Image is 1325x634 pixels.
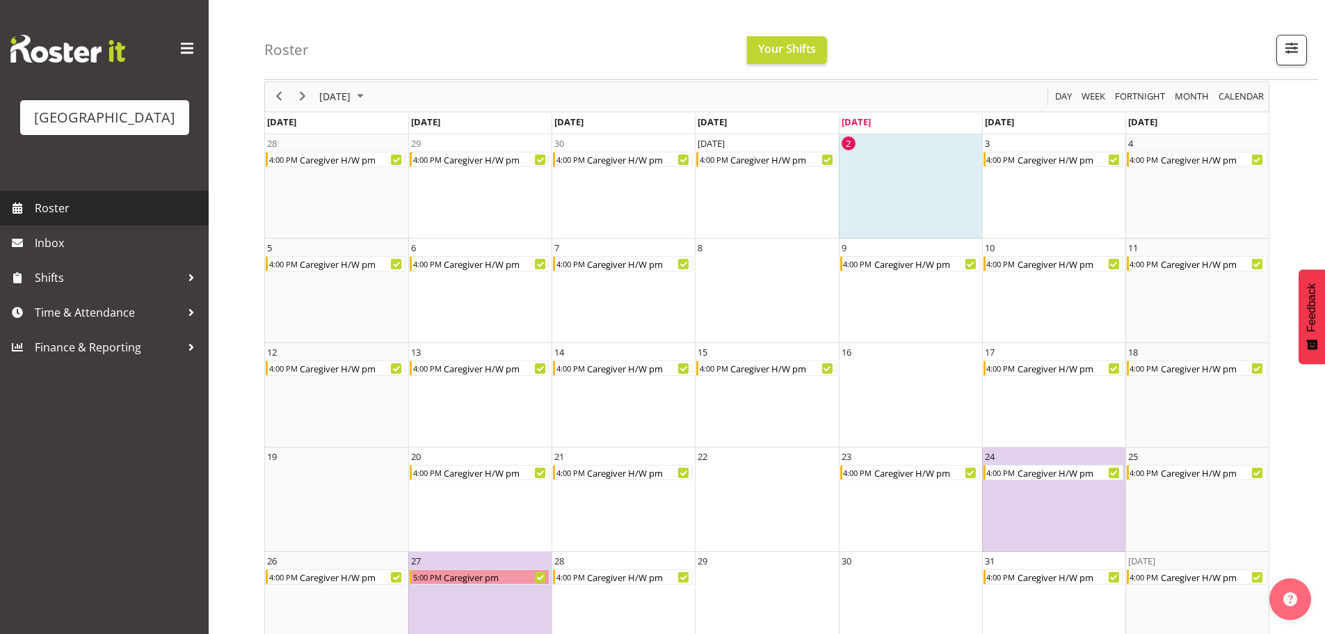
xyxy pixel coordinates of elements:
div: Caregiver H/W pm [873,257,979,271]
div: 27 [411,554,421,568]
div: 5 [267,241,272,255]
div: 4 [1128,136,1133,150]
td: Wednesday, October 15, 2025 [695,343,838,447]
div: 4:00 PM [1129,257,1159,271]
div: 21 [554,450,564,463]
td: Friday, October 17, 2025 [982,343,1125,447]
div: 4:00 PM [1129,570,1159,584]
div: October 2025 [314,82,372,111]
div: Caregiver H/W pm [442,152,549,166]
div: Caregiver H/W pm [586,257,692,271]
div: 14 [554,345,564,359]
div: Caregiver H/W pm [586,570,692,584]
td: Friday, October 24, 2025 [982,447,1125,552]
div: 4:00 PM [1129,361,1159,375]
div: Caregiver H/W pm Begin From Tuesday, October 21, 2025 at 4:00:00 PM GMT+13:00 Ends At Tuesday, Oc... [553,465,693,480]
div: 3 [985,136,990,150]
td: Friday, October 10, 2025 [982,239,1125,343]
div: 4:00 PM [986,361,1016,375]
div: Caregiver H/W pm Begin From Friday, October 24, 2025 at 4:00:00 PM GMT+13:00 Ends At Friday, Octo... [983,465,1123,480]
h4: Roster [264,42,309,58]
div: Caregiver H/W pm Begin From Thursday, October 23, 2025 at 4:00:00 PM GMT+13:00 Ends At Thursday, ... [840,465,980,480]
td: Monday, September 29, 2025 [408,134,552,239]
td: Thursday, October 2, 2025 [839,134,982,239]
td: Thursday, October 23, 2025 [839,447,982,552]
div: 6 [411,241,416,255]
div: 4:00 PM [555,361,586,375]
span: [DATE] [1128,116,1157,128]
div: 4:00 PM [412,257,442,271]
span: [DATE] [554,116,584,128]
div: 4:00 PM [986,466,1016,480]
button: Filter Shifts [1276,35,1307,65]
div: [DATE] [1128,554,1155,568]
td: Tuesday, October 14, 2025 [552,343,695,447]
button: Feedback - Show survey [1299,269,1325,364]
div: Caregiver H/W pm Begin From Friday, October 31, 2025 at 4:00:00 PM GMT+13:00 Ends At Friday, Octo... [983,569,1123,585]
div: Caregiver H/W pm [1016,257,1123,271]
button: Timeline Day [1053,88,1075,105]
div: next period [291,82,314,111]
div: Caregiver H/W pm [1159,466,1266,480]
span: Inbox [35,232,202,253]
div: Caregiver H/W pm Begin From Wednesday, October 1, 2025 at 4:00:00 PM GMT+13:00 Ends At Wednesday,... [696,152,836,167]
div: 4:00 PM [842,257,873,271]
td: Sunday, October 12, 2025 [265,343,408,447]
span: Feedback [1306,283,1318,332]
div: Caregiver H/W pm Begin From Friday, October 17, 2025 at 4:00:00 PM GMT+13:00 Ends At Friday, Octo... [983,360,1123,376]
td: Wednesday, October 8, 2025 [695,239,838,343]
div: 4:00 PM [268,361,298,375]
div: Caregiver H/W pm Begin From Saturday, October 25, 2025 at 4:00:00 PM GMT+13:00 Ends At Saturday, ... [1127,465,1267,480]
img: help-xxl-2.png [1283,592,1297,606]
div: 25 [1128,450,1138,463]
div: Caregiver H/W pm [1159,361,1266,375]
div: Caregiver H/W pm [1159,152,1266,166]
div: 2 [842,136,856,150]
div: 29 [411,136,421,150]
span: [DATE] [411,116,440,128]
div: 28 [267,136,277,150]
div: 4:00 PM [698,152,729,166]
button: Next [294,88,312,105]
div: 10 [985,241,995,255]
div: 30 [554,136,564,150]
div: Caregiver H/W pm [586,152,692,166]
div: Caregiver H/W pm [298,257,405,271]
button: Your Shifts [747,36,827,64]
div: 4:00 PM [1129,152,1159,166]
div: Caregiver H/W pm Begin From Tuesday, October 14, 2025 at 4:00:00 PM GMT+13:00 Ends At Tuesday, Oc... [553,360,693,376]
div: Caregiver H/W pm [298,361,405,375]
td: Sunday, September 28, 2025 [265,134,408,239]
div: 12 [267,345,277,359]
div: Caregiver H/W pm Begin From Monday, September 29, 2025 at 4:00:00 PM GMT+13:00 Ends At Monday, Se... [410,152,549,167]
div: 4:00 PM [268,152,298,166]
td: Wednesday, October 1, 2025 [695,134,838,239]
span: Your Shifts [758,41,816,56]
img: Rosterit website logo [10,35,125,63]
div: 4:00 PM [555,257,586,271]
div: Caregiver H/W pm [298,570,405,584]
td: Monday, October 6, 2025 [408,239,552,343]
div: 23 [842,450,851,463]
div: Caregiver H/W pm Begin From Tuesday, October 28, 2025 at 4:00:00 PM GMT+13:00 Ends At Tuesday, Oc... [553,569,693,585]
div: Caregiver H/W pm Begin From Monday, October 13, 2025 at 4:00:00 PM GMT+13:00 Ends At Monday, Octo... [410,360,549,376]
div: Caregiver H/W pm Begin From Tuesday, October 7, 2025 at 4:00:00 PM GMT+13:00 Ends At Tuesday, Oct... [553,256,693,271]
button: Previous [270,88,289,105]
div: Caregiver H/W pm Begin From Sunday, October 12, 2025 at 4:00:00 PM GMT+13:00 Ends At Sunday, Octo... [266,360,405,376]
div: 4:00 PM [412,466,442,480]
div: 11 [1128,241,1138,255]
div: previous period [267,82,291,111]
span: Day [1054,88,1073,105]
div: Caregiver H/W pm Begin From Friday, October 3, 2025 at 4:00:00 PM GMT+13:00 Ends At Friday, Octob... [983,152,1123,167]
td: Tuesday, September 30, 2025 [552,134,695,239]
div: 4:00 PM [986,257,1016,271]
span: [DATE] [267,116,296,128]
span: [DATE] [698,116,727,128]
span: Shifts [35,267,181,288]
div: 9 [842,241,846,255]
span: Finance & Reporting [35,337,181,358]
span: Fortnight [1114,88,1166,105]
div: 4:00 PM [986,570,1016,584]
div: 15 [698,345,707,359]
td: Wednesday, October 22, 2025 [695,447,838,552]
